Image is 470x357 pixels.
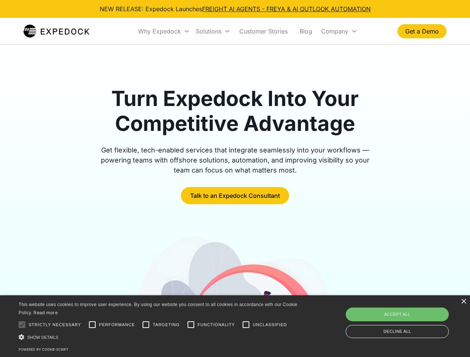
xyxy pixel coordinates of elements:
[253,322,287,328] span: Unclassified
[92,145,378,175] div: Get flexible, tech-enabled services that integrate seamlessly into your workflows — powering team...
[198,322,235,328] span: Functionality
[233,19,294,44] a: Customer Stories
[193,19,233,44] div: Solutions
[135,19,193,44] div: Why Expedock
[202,5,371,13] a: FREIGHT AI AGENTS - FREYA & AI OUTLOOK AUTOMATION
[23,24,89,39] a: home
[19,302,297,316] span: This website uses cookies to improve user experience. By using our website you consent to all coo...
[153,322,179,328] span: Targeting
[321,28,348,35] div: Company
[19,347,68,351] a: Powered by cookie-script
[397,24,447,38] a: Get a Demo
[100,4,371,13] div: NEW RELEASE: Expedock Launches
[92,86,378,136] h1: Turn Expedock Into Your Competitive Advantage
[346,277,470,357] iframe: Chat Widget
[318,19,360,44] div: Company
[19,333,300,341] div: Show details
[23,24,89,39] img: Expedock Logo
[29,322,81,328] span: Strictly necessary
[181,187,289,204] a: Talk to an Expedock Consultant
[196,28,221,35] div: Solutions
[33,310,58,315] a: Read more
[99,322,135,328] span: Performance
[27,335,58,340] span: Show details
[294,19,318,44] a: Blog
[138,28,181,35] div: Why Expedock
